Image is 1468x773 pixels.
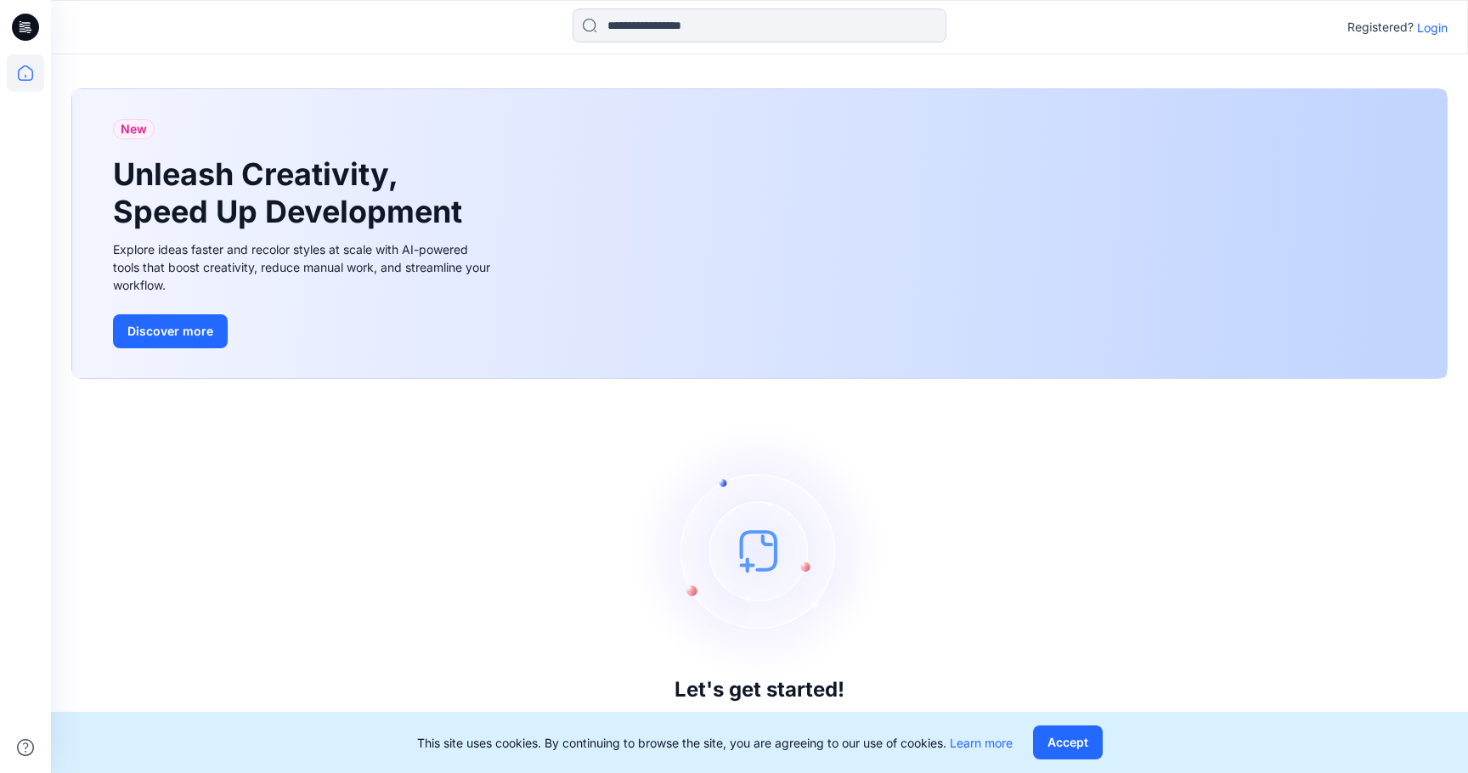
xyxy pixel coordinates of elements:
span: New [121,119,147,139]
p: This site uses cookies. By continuing to browse the site, you are agreeing to our use of cookies. [417,734,1013,752]
p: Login [1417,19,1448,37]
button: Accept [1033,725,1103,759]
p: Registered? [1347,17,1414,37]
h1: Unleash Creativity, Speed Up Development [113,156,470,229]
a: Discover more [113,314,495,348]
img: empty-state-image.svg [632,423,887,678]
p: Click New to add a style or create a folder. [621,708,898,729]
a: Learn more [950,736,1013,750]
div: Explore ideas faster and recolor styles at scale with AI-powered tools that boost creativity, red... [113,240,495,294]
h3: Let's get started! [675,678,844,702]
button: Discover more [113,314,228,348]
